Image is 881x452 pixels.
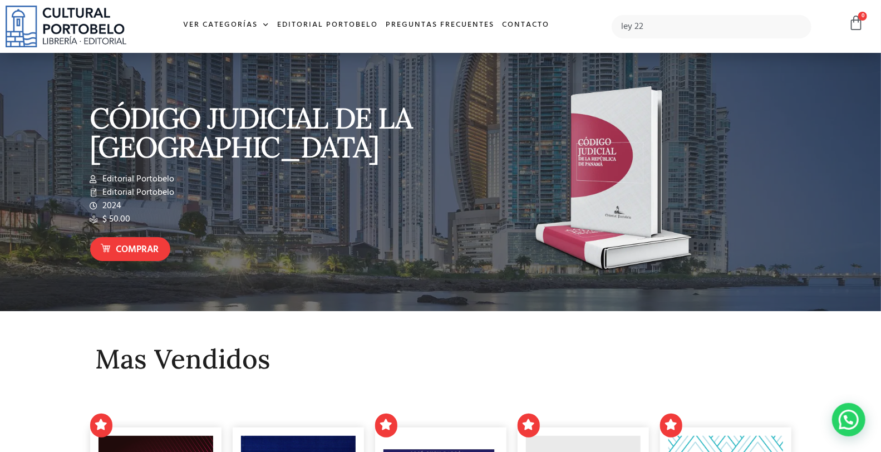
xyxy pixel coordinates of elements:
[382,13,498,37] a: Preguntas frecuentes
[273,13,382,37] a: Editorial Portobelo
[116,243,159,257] span: Comprar
[96,345,786,374] h2: Mas Vendidos
[848,15,864,31] a: 0
[498,13,553,37] a: Contacto
[100,213,130,226] span: $ 50.00
[832,403,865,436] div: Contactar por WhatsApp
[100,199,121,213] span: 2024
[90,104,435,161] p: CÓDIGO JUDICIAL DE LA [GEOGRAPHIC_DATA]
[858,12,867,21] span: 0
[90,237,170,261] a: Comprar
[612,15,811,38] input: Búsqueda
[100,173,174,186] span: Editorial Portobelo
[179,13,273,37] a: Ver Categorías
[100,186,174,199] span: Editorial Portobelo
